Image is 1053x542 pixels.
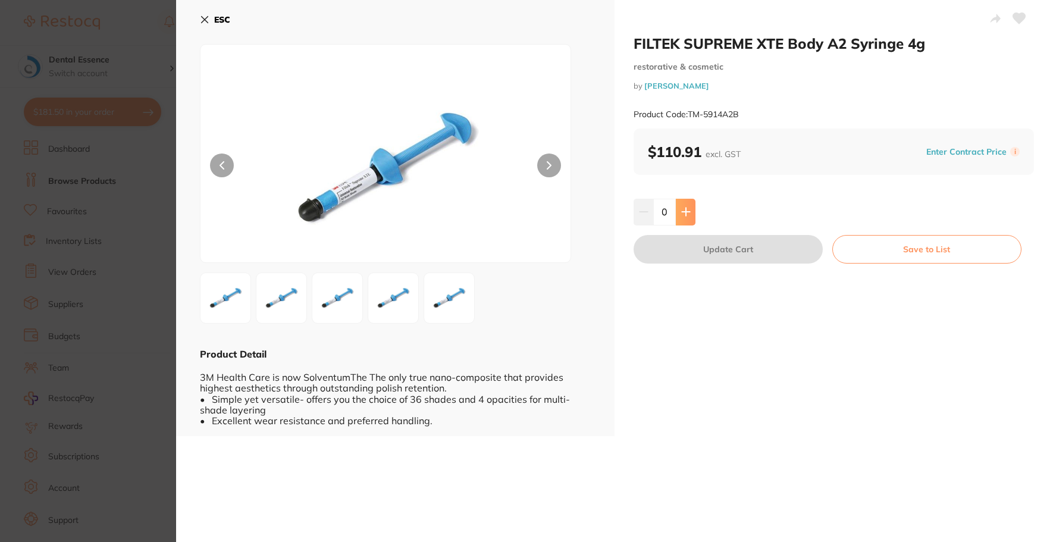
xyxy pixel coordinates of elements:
[923,146,1010,158] button: Enter Contract Price
[274,74,496,262] img: MkIuanBn
[706,149,741,159] span: excl. GST
[832,235,1021,264] button: Save to List
[200,10,230,30] button: ESC
[214,14,230,25] b: ESC
[634,62,1034,72] small: restorative & cosmetic
[1010,147,1020,156] label: i
[428,277,471,319] img: MkJfNS5qcGc
[316,277,359,319] img: MkJfMy5qcGc
[200,361,591,426] div: 3M Health Care is now SolventumThe The only true nano-composite that provides highest aesthetics ...
[634,35,1034,52] h2: FILTEK SUPREME XTE Body A2 Syringe 4g
[204,277,247,319] img: MkIuanBn
[644,81,709,90] a: [PERSON_NAME]
[260,277,303,319] img: MkJfMi5qcGc
[634,109,739,120] small: Product Code: TM-5914A2B
[200,348,267,360] b: Product Detail
[634,235,823,264] button: Update Cart
[634,82,1034,90] small: by
[648,143,741,161] b: $110.91
[372,277,415,319] img: MkJfNC5qcGc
